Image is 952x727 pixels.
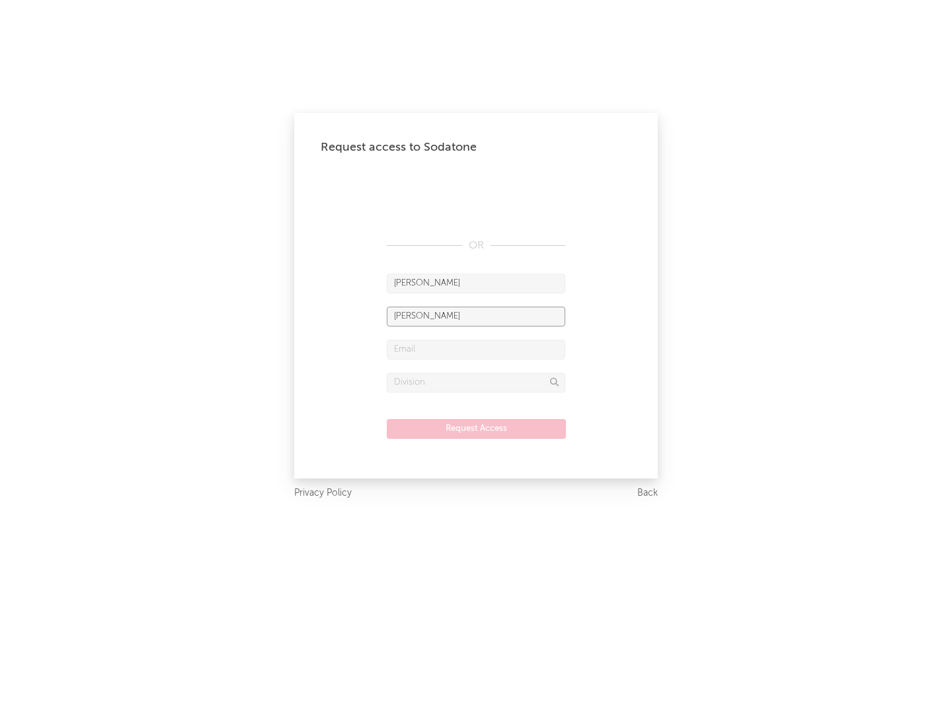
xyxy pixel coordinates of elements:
[637,485,658,502] a: Back
[294,485,352,502] a: Privacy Policy
[387,340,565,360] input: Email
[387,373,565,393] input: Division
[387,307,565,326] input: Last Name
[387,419,566,439] button: Request Access
[321,139,631,155] div: Request access to Sodatone
[387,274,565,293] input: First Name
[387,238,565,254] div: OR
